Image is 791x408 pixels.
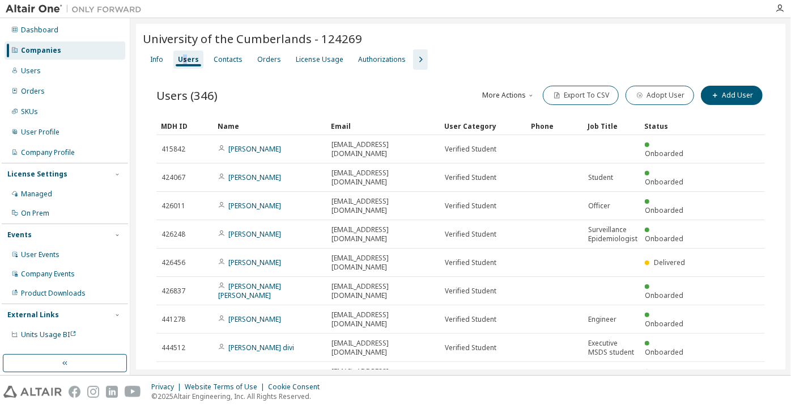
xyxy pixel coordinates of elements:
[331,117,435,135] div: Email
[161,343,185,352] span: 444512
[69,386,80,398] img: facebook.svg
[7,230,32,239] div: Events
[445,343,496,352] span: Verified Student
[161,145,185,154] span: 415842
[21,66,41,75] div: Users
[106,386,118,398] img: linkedin.svg
[228,229,281,239] a: [PERSON_NAME]
[7,170,67,179] div: License Settings
[331,254,435,272] span: [EMAIL_ADDRESS][DOMAIN_NAME]
[445,315,496,324] span: Verified Student
[161,230,185,239] span: 426248
[218,281,281,300] a: [PERSON_NAME] [PERSON_NAME]
[214,55,243,64] div: Contacts
[588,117,635,135] div: Job Title
[645,177,683,187] span: Onboarded
[588,339,635,357] span: Executive MSDS student
[161,173,185,182] span: 424067
[21,107,38,116] div: SKUs
[228,343,294,352] a: [PERSON_NAME] divi
[185,382,268,392] div: Website Terms of Use
[150,55,163,64] div: Info
[151,392,326,401] p: © 2025 Altair Engineering, Inc. All Rights Reserved.
[445,173,496,182] span: Verified Student
[3,386,62,398] img: altair_logo.svg
[228,314,281,324] a: [PERSON_NAME]
[21,190,52,199] div: Managed
[654,258,686,267] span: Delivered
[331,339,435,357] span: [EMAIL_ADDRESS][DOMAIN_NAME]
[151,382,185,392] div: Privacy
[644,117,692,135] div: Status
[331,225,435,243] span: [EMAIL_ADDRESS][DOMAIN_NAME]
[21,87,45,96] div: Orders
[21,148,75,157] div: Company Profile
[358,55,406,64] div: Authorizations
[161,258,185,267] span: 426456
[444,117,522,135] div: User Category
[445,230,496,239] span: Verified Student
[543,86,619,105] button: Export To CSV
[21,128,59,137] div: User Profile
[588,315,616,324] span: Engineer
[228,258,281,267] a: [PERSON_NAME]
[445,201,496,211] span: Verified Student
[6,3,147,15] img: Altair One
[482,86,536,105] button: More Actions
[161,201,185,211] span: 426011
[125,386,141,398] img: youtube.svg
[7,310,59,319] div: External Links
[21,46,61,55] div: Companies
[161,315,185,324] span: 441278
[257,55,281,64] div: Orders
[21,209,49,218] div: On Prem
[228,144,281,154] a: [PERSON_NAME]
[228,173,281,182] a: [PERSON_NAME]
[331,197,435,215] span: [EMAIL_ADDRESS][DOMAIN_NAME]
[645,347,683,357] span: Onboarded
[645,291,683,300] span: Onboarded
[331,169,435,187] span: [EMAIL_ADDRESS][DOMAIN_NAME]
[268,382,326,392] div: Cookie Consent
[588,225,637,243] span: Surveillance Epidemiologist
[161,287,185,296] span: 426837
[21,250,59,259] div: User Events
[331,310,435,329] span: [EMAIL_ADDRESS][DOMAIN_NAME]
[645,234,683,243] span: Onboarded
[645,149,683,158] span: Onboarded
[161,117,209,135] div: MDH ID
[645,319,683,329] span: Onboarded
[228,201,281,211] a: [PERSON_NAME]
[588,173,613,182] span: Student
[331,367,435,385] span: [EMAIL_ADDRESS][DOMAIN_NAME]
[143,31,362,47] span: University of the Cumberlands - 124269
[21,330,76,339] span: Units Usage BI
[21,289,86,298] div: Product Downloads
[156,87,218,103] span: Users (346)
[218,117,322,135] div: Name
[296,55,343,64] div: License Usage
[331,140,435,158] span: [EMAIL_ADDRESS][DOMAIN_NAME]
[645,205,683,215] span: Onboarded
[178,55,199,64] div: Users
[701,86,763,105] button: Add User
[331,282,435,300] span: [EMAIL_ADDRESS][DOMAIN_NAME]
[445,258,496,267] span: Verified Student
[626,86,694,105] button: Adopt User
[445,287,496,296] span: Verified Student
[445,145,496,154] span: Verified Student
[531,117,579,135] div: Phone
[21,270,75,279] div: Company Events
[21,26,58,35] div: Dashboard
[87,386,99,398] img: instagram.svg
[588,201,610,211] span: Officer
